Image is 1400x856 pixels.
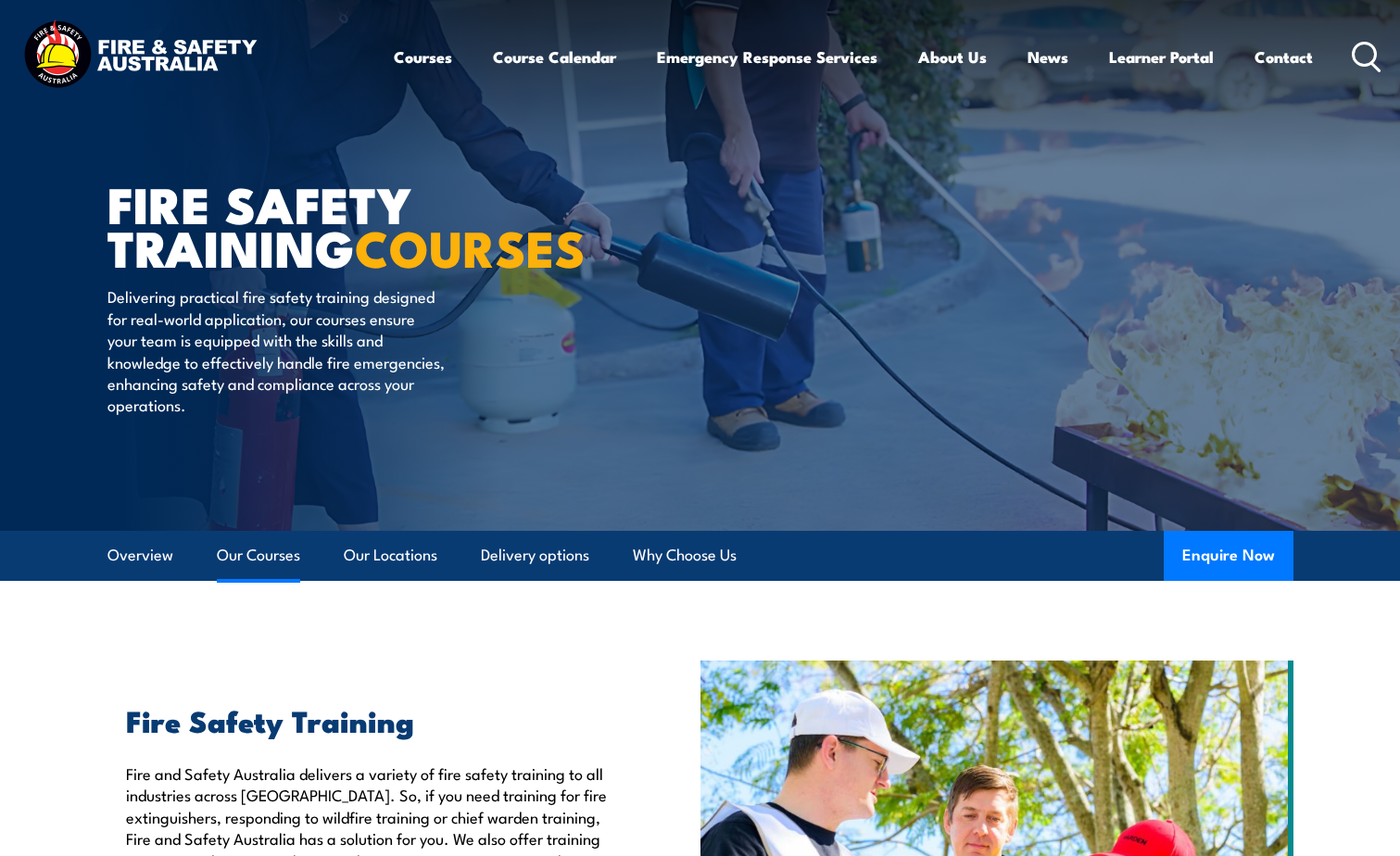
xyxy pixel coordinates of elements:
a: Our Courses [217,531,300,580]
a: News [1028,32,1068,82]
a: Why Choose Us [633,531,737,580]
a: Contact [1255,32,1313,82]
p: Delivering practical fire safety training designed for real-world application, our courses ensure... [107,285,446,415]
h1: FIRE SAFETY TRAINING [107,182,565,268]
a: Courses [394,32,452,82]
button: Enquire Now [1164,531,1293,581]
strong: COURSES [355,208,586,284]
a: Our Locations [344,531,437,580]
a: Delivery options [481,531,589,580]
a: Course Calendar [493,32,616,82]
a: Overview [107,531,173,580]
a: About Us [918,32,987,82]
a: Emergency Response Services [657,32,877,82]
h2: Fire Safety Training [126,707,615,733]
a: Learner Portal [1109,32,1214,82]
